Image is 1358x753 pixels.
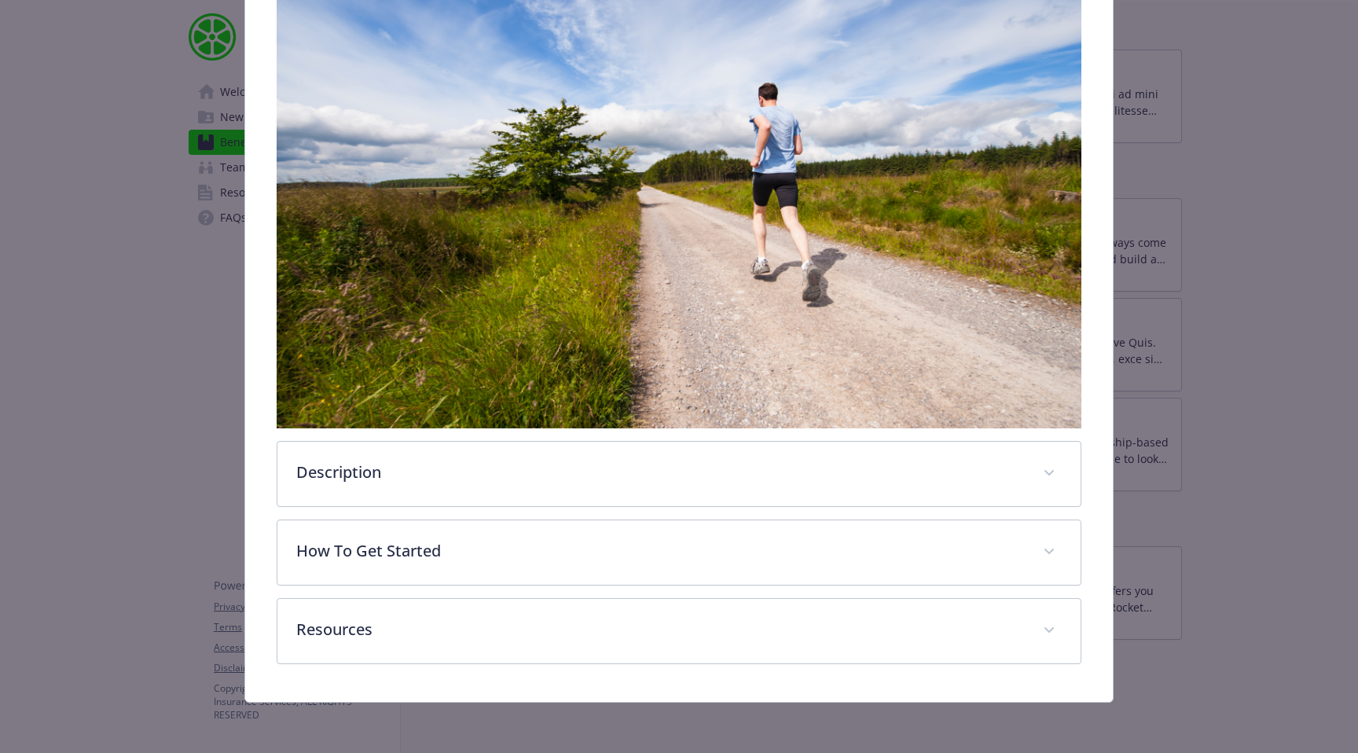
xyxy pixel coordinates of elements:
div: Description [277,442,1081,506]
p: Resources [296,618,1024,641]
div: Resources [277,599,1081,663]
p: Description [296,461,1024,484]
p: How To Get Started [296,539,1024,563]
div: How To Get Started [277,520,1081,585]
